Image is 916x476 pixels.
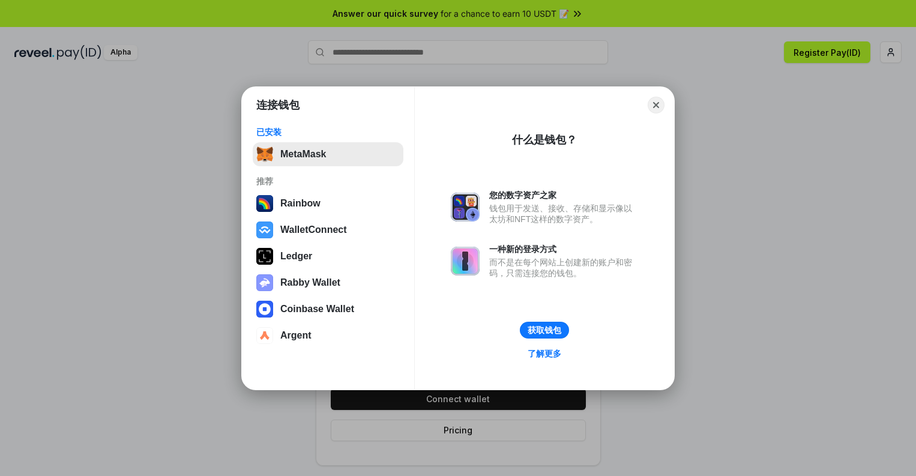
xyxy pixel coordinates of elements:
div: 您的数字资产之家 [489,190,638,200]
button: WalletConnect [253,218,403,242]
div: 而不是在每个网站上创建新的账户和密码，只需连接您的钱包。 [489,257,638,279]
img: svg+xml,%3Csvg%20fill%3D%22none%22%20height%3D%2233%22%20viewBox%3D%220%200%2035%2033%22%20width%... [256,146,273,163]
div: Rabby Wallet [280,277,340,288]
img: svg+xml,%3Csvg%20width%3D%22120%22%20height%3D%22120%22%20viewBox%3D%220%200%20120%20120%22%20fil... [256,195,273,212]
button: Rainbow [253,191,403,215]
img: svg+xml,%3Csvg%20width%3D%2228%22%20height%3D%2228%22%20viewBox%3D%220%200%2028%2028%22%20fill%3D... [256,327,273,344]
img: svg+xml,%3Csvg%20width%3D%2228%22%20height%3D%2228%22%20viewBox%3D%220%200%2028%2028%22%20fill%3D... [256,221,273,238]
div: WalletConnect [280,224,347,235]
button: Argent [253,324,403,348]
button: Rabby Wallet [253,271,403,295]
button: Ledger [253,244,403,268]
img: svg+xml,%3Csvg%20xmlns%3D%22http%3A%2F%2Fwww.w3.org%2F2000%2Fsvg%22%20width%3D%2228%22%20height%3... [256,248,273,265]
img: svg+xml,%3Csvg%20xmlns%3D%22http%3A%2F%2Fwww.w3.org%2F2000%2Fsvg%22%20fill%3D%22none%22%20viewBox... [256,274,273,291]
div: Rainbow [280,198,321,209]
button: Coinbase Wallet [253,297,403,321]
img: svg+xml,%3Csvg%20xmlns%3D%22http%3A%2F%2Fwww.w3.org%2F2000%2Fsvg%22%20fill%3D%22none%22%20viewBox... [451,247,480,276]
a: 了解更多 [520,346,568,361]
div: Argent [280,330,312,341]
h1: 连接钱包 [256,98,300,112]
img: svg+xml,%3Csvg%20width%3D%2228%22%20height%3D%2228%22%20viewBox%3D%220%200%2028%2028%22%20fill%3D... [256,301,273,318]
button: Close [648,97,664,113]
div: 什么是钱包？ [512,133,577,147]
div: Ledger [280,251,312,262]
div: MetaMask [280,149,326,160]
img: svg+xml,%3Csvg%20xmlns%3D%22http%3A%2F%2Fwww.w3.org%2F2000%2Fsvg%22%20fill%3D%22none%22%20viewBox... [451,193,480,221]
button: 获取钱包 [520,322,569,339]
div: 了解更多 [528,348,561,359]
div: 一种新的登录方式 [489,244,638,255]
div: 获取钱包 [528,325,561,336]
div: Coinbase Wallet [280,304,354,315]
div: 推荐 [256,176,400,187]
div: 钱包用于发送、接收、存储和显示像以太坊和NFT这样的数字资产。 [489,203,638,224]
div: 已安装 [256,127,400,137]
button: MetaMask [253,142,403,166]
